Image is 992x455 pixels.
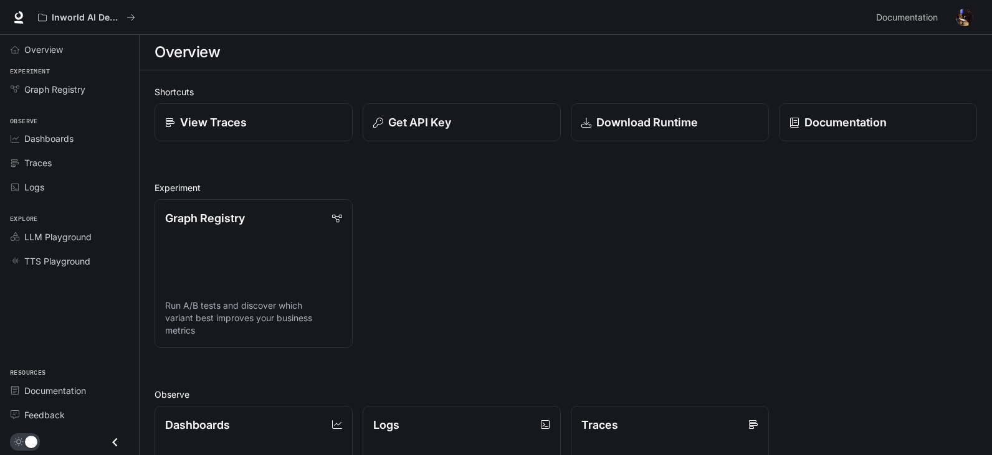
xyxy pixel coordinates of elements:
p: Graph Registry [165,210,245,227]
a: View Traces [155,103,353,141]
img: User avatar [956,9,973,26]
span: Logs [24,181,44,194]
a: Traces [5,152,134,174]
p: Get API Key [388,114,451,131]
a: Documentation [5,380,134,401]
p: Logs [373,416,399,433]
span: Documentation [876,10,938,26]
a: Dashboards [5,128,134,149]
a: TTS Playground [5,250,134,272]
p: View Traces [180,114,247,131]
a: Logs [5,176,134,198]
span: Dark mode toggle [25,434,37,448]
a: Graph Registry [5,78,134,100]
a: Documentation [779,103,977,141]
button: Get API Key [363,103,561,141]
span: Documentation [24,384,86,397]
span: TTS Playground [24,255,90,268]
h2: Experiment [155,181,977,194]
button: Close drawer [101,429,129,455]
a: Documentation [871,5,947,30]
span: LLM Playground [24,230,92,243]
h2: Shortcuts [155,85,977,98]
a: Overview [5,39,134,60]
button: All workspaces [32,5,141,30]
a: Graph RegistryRun A/B tests and discover which variant best improves your business metrics [155,199,353,348]
span: Overview [24,43,63,56]
p: Documentation [804,114,887,131]
span: Dashboards [24,132,74,145]
span: Feedback [24,408,65,421]
p: Traces [581,416,618,433]
a: LLM Playground [5,226,134,248]
h1: Overview [155,40,220,65]
p: Run A/B tests and discover which variant best improves your business metrics [165,299,342,337]
h2: Observe [155,388,977,401]
a: Download Runtime [571,103,769,141]
span: Traces [24,156,52,169]
p: Download Runtime [596,114,698,131]
p: Inworld AI Demos [52,12,122,23]
a: Feedback [5,404,134,426]
p: Dashboards [165,416,230,433]
span: Graph Registry [24,83,85,96]
button: User avatar [952,5,977,30]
